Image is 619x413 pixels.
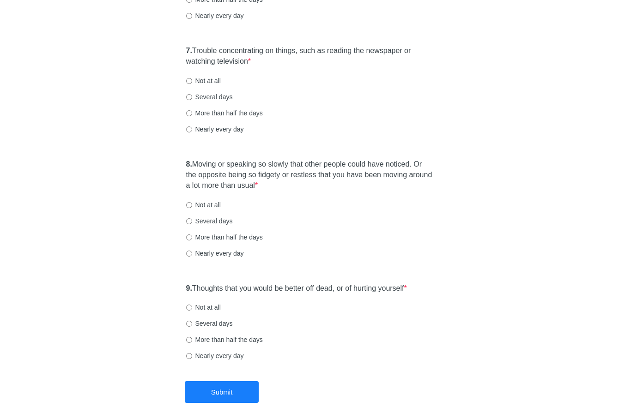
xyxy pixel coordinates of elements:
[186,319,233,328] label: Several days
[186,108,263,118] label: More than half the days
[186,249,244,258] label: Nearly every day
[186,126,192,132] input: Nearly every day
[186,202,192,208] input: Not at all
[186,283,407,294] label: Thoughts that you would be better off dead, or of hurting yourself
[186,353,192,359] input: Nearly every day
[186,92,233,102] label: Several days
[186,233,263,242] label: More than half the days
[186,125,244,134] label: Nearly every day
[186,218,192,224] input: Several days
[186,303,221,312] label: Not at all
[186,159,433,191] label: Moving or speaking so slowly that other people could have noticed. Or the opposite being so fidge...
[186,47,192,54] strong: 7.
[186,160,192,168] strong: 8.
[186,305,192,311] input: Not at all
[186,11,244,20] label: Nearly every day
[186,46,433,67] label: Trouble concentrating on things, such as reading the newspaper or watching television
[186,76,221,85] label: Not at all
[186,284,192,292] strong: 9.
[186,321,192,327] input: Several days
[186,251,192,257] input: Nearly every day
[186,337,192,343] input: More than half the days
[186,78,192,84] input: Not at all
[185,381,259,403] button: Submit
[186,94,192,100] input: Several days
[186,351,244,360] label: Nearly every day
[186,335,263,344] label: More than half the days
[186,234,192,240] input: More than half the days
[186,200,221,209] label: Not at all
[186,110,192,116] input: More than half the days
[186,216,233,226] label: Several days
[186,13,192,19] input: Nearly every day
